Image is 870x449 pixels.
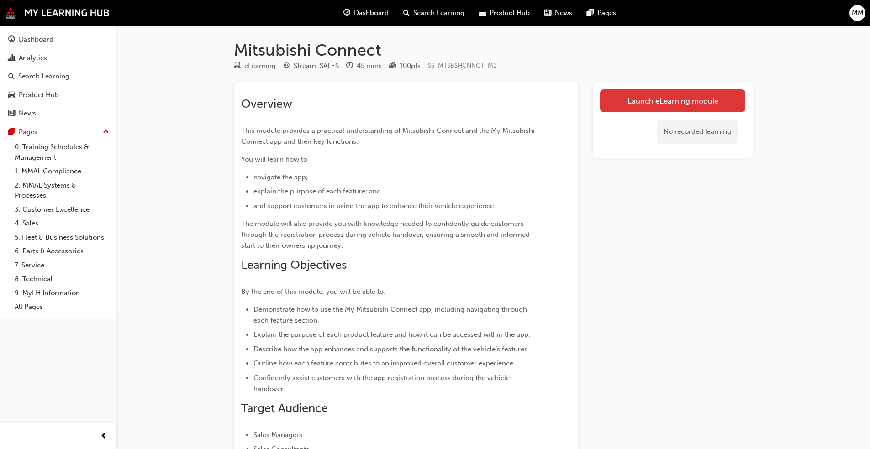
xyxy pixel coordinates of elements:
span: prev-icon [100,431,107,442]
span: guage-icon [343,7,350,19]
a: 1. MMAL Compliance [11,164,113,178]
span: podium-icon [389,62,396,70]
button: MM [849,5,865,21]
span: learningResourceType_ELEARNING-icon [234,62,241,70]
div: Points [389,60,421,72]
a: 6. Parts & Accessories [11,244,113,258]
div: Stream: SALES [294,61,339,71]
span: MM [852,8,864,18]
div: eLearning [244,61,276,71]
span: news-icon [8,110,15,118]
span: Confidently assist customers with the app registration process during the vehicle handover. [253,374,511,393]
a: Search Learning [4,68,113,85]
div: Dashboard [19,34,53,45]
span: target-icon [283,62,290,70]
div: No recorded learning [657,120,738,144]
span: This module provides a practical understanding of Mitsubishi Connect and the My Mitsubishi Connec... [241,126,537,146]
img: mmal [5,7,110,19]
span: pages-icon [587,7,594,19]
a: 3. Customer Excellence [11,203,113,217]
a: Analytics [4,50,113,67]
span: Product Hub [490,8,530,18]
a: Launch eLearning module [600,89,745,112]
span: Explain the purpose of each product feature and how it can be accessed within the app. [253,330,530,339]
span: Target Audience [241,401,328,415]
span: pages-icon [8,128,15,136]
a: 9. MyLH Information [11,286,113,300]
span: News [555,8,572,18]
button: Pages [4,124,113,141]
span: explain the purpose of each feature; and [253,187,381,195]
span: up-icon [103,126,109,138]
a: 5. Fleet & Business Solutions [11,230,113,245]
span: clock-icon [346,62,353,70]
div: Product Hub [19,90,59,100]
a: pages-iconPages [580,4,623,22]
a: news-iconNews [537,4,580,22]
button: DashboardAnalyticsSearch LearningProduct HubNews [4,29,113,124]
span: By the end of this module, you will be able to: [241,287,385,296]
span: car-icon [479,7,486,19]
span: and support customers in using the app to enhance their vehicle experience. [253,202,496,210]
a: 7. Service [11,258,113,272]
a: 4. Sales [11,216,113,230]
span: search-icon [403,7,410,19]
span: Demonstrate how to use the My Mitsubishi Connect app, including navigating through each feature s... [253,305,529,324]
a: Dashboard [4,31,113,48]
a: 2. MMAL Systems & Processes [11,178,113,203]
a: 8. Technical [11,272,113,286]
span: chart-icon [8,54,15,63]
span: navigate the app; [253,173,308,181]
span: Search Learning [413,8,464,18]
div: Analytics [19,53,47,63]
a: guage-iconDashboard [336,4,396,22]
a: All Pages [11,300,113,314]
a: News [4,105,113,122]
div: Search Learning [18,71,69,82]
span: Overview [241,97,292,111]
a: search-iconSearch Learning [396,4,472,22]
div: Duration [346,60,382,72]
span: Describe how the app enhances and supports the functionality of the vehicle’s features. [253,345,529,353]
div: Pages [19,127,37,137]
span: Sales Managers [253,431,302,439]
span: You will learn how to [241,155,307,163]
div: Stream [283,60,339,72]
span: The module will also provide you with knowledge needed to confidently guide customers through the... [241,219,532,250]
a: Product Hub [4,87,113,104]
span: guage-icon [8,36,15,44]
div: 45 mins [357,61,382,71]
div: News [19,108,36,119]
div: 100 pts [400,61,421,71]
span: Learning Objectives [241,258,347,272]
span: Outline how each feature contributes to an improved overall customer experience. [253,359,515,367]
span: news-icon [544,7,551,19]
span: Dashboard [354,8,389,18]
a: car-iconProduct Hub [472,4,537,22]
span: search-icon [8,73,15,81]
span: Pages [597,8,616,18]
a: 0. Training Schedules & Management [11,140,113,164]
h1: Mitsubishi Connect [234,40,753,60]
span: Learning resource code [428,62,496,69]
span: car-icon [8,91,15,99]
div: Type [234,60,276,72]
